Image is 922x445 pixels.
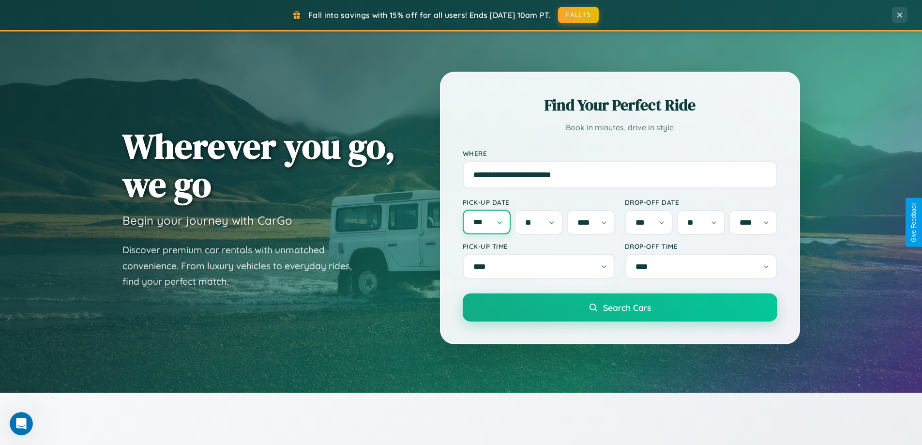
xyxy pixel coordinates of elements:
[122,127,395,203] h1: Wherever you go, we go
[463,293,777,322] button: Search Cars
[463,94,777,116] h2: Find Your Perfect Ride
[910,203,917,242] div: Give Feedback
[603,302,651,313] span: Search Cars
[625,198,777,206] label: Drop-off Date
[558,7,599,23] button: FALL15
[10,412,33,435] iframe: Intercom live chat
[625,242,777,250] label: Drop-off Time
[463,121,777,135] p: Book in minutes, drive in style
[122,242,364,290] p: Discover premium car rentals with unmatched convenience. From luxury vehicles to everyday rides, ...
[463,242,615,250] label: Pick-up Time
[308,10,551,20] span: Fall into savings with 15% off for all users! Ends [DATE] 10am PT.
[463,198,615,206] label: Pick-up Date
[122,213,292,228] h3: Begin your journey with CarGo
[463,149,777,157] label: Where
